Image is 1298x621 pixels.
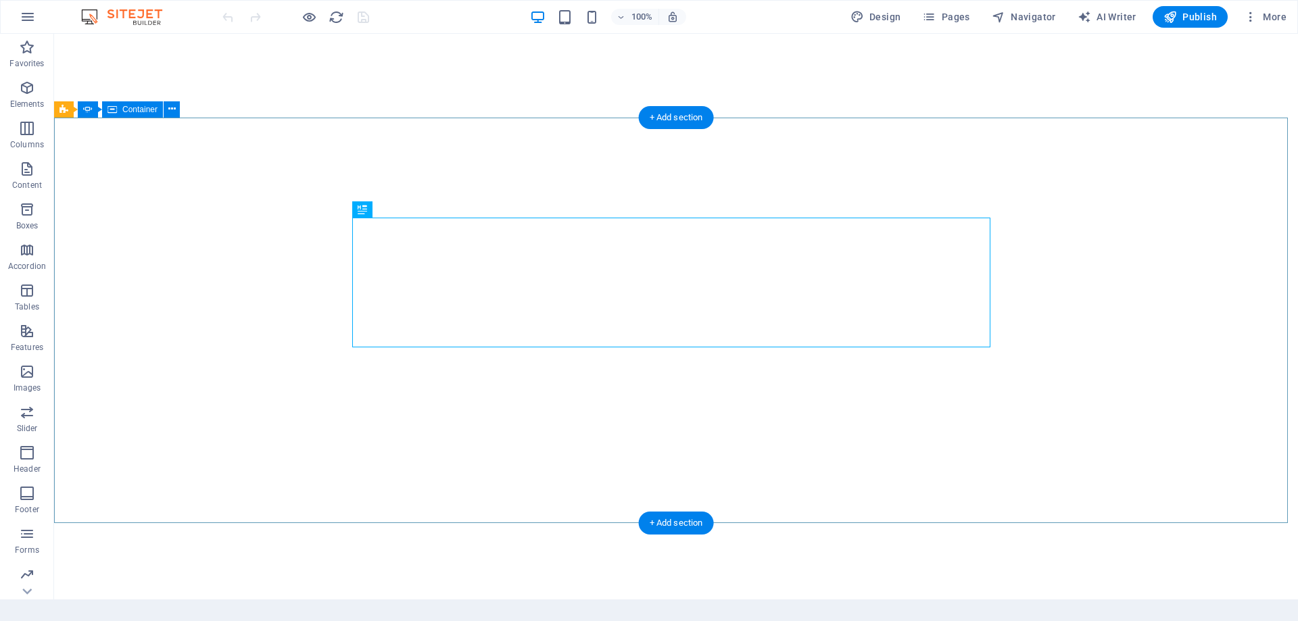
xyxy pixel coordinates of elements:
[12,180,42,191] p: Content
[78,9,179,25] img: Editor Logo
[1244,10,1287,24] span: More
[329,9,344,25] i: Reload page
[845,6,907,28] div: Design (Ctrl+Alt+Y)
[11,342,43,353] p: Features
[1153,6,1228,28] button: Publish
[14,382,41,393] p: Images
[667,11,679,23] i: On resize automatically adjust zoom level to fit chosen device.
[8,261,46,272] p: Accordion
[122,105,158,114] span: Container
[328,9,344,25] button: reload
[850,10,901,24] span: Design
[917,6,975,28] button: Pages
[1163,10,1217,24] span: Publish
[1239,6,1292,28] button: More
[10,99,45,109] p: Elements
[15,504,39,515] p: Footer
[16,220,39,231] p: Boxes
[922,10,969,24] span: Pages
[10,139,44,150] p: Columns
[1072,6,1142,28] button: AI Writer
[639,512,714,535] div: + Add section
[611,9,659,25] button: 100%
[992,10,1056,24] span: Navigator
[639,106,714,129] div: + Add section
[14,464,41,474] p: Header
[9,58,44,69] p: Favorites
[15,301,39,312] p: Tables
[631,9,653,25] h6: 100%
[17,423,38,434] p: Slider
[301,9,317,25] button: Click here to leave preview mode and continue editing
[15,545,39,555] p: Forms
[1078,10,1136,24] span: AI Writer
[986,6,1061,28] button: Navigator
[845,6,907,28] button: Design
